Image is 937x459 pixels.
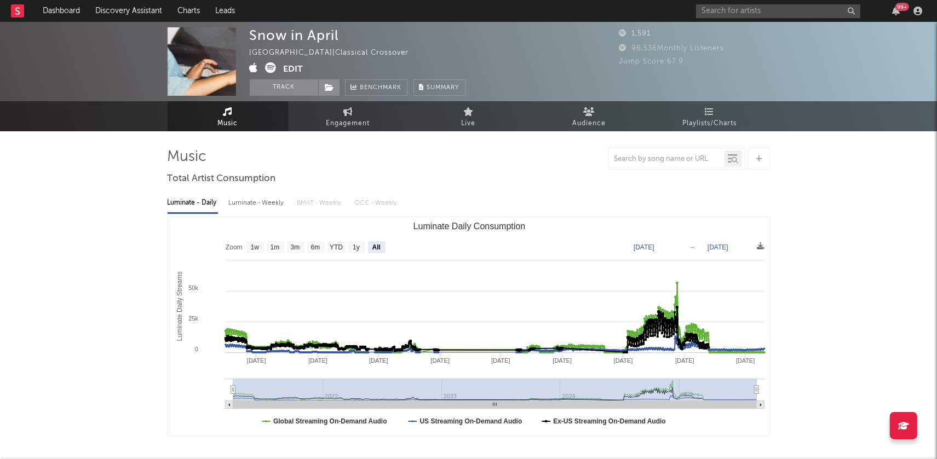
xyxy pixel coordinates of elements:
[250,47,422,60] div: [GEOGRAPHIC_DATA] | Classical Crossover
[529,101,649,131] a: Audience
[226,244,243,252] text: Zoom
[194,346,198,352] text: 0
[619,58,684,65] span: Jump Score: 67.9
[168,101,288,131] a: Music
[572,117,606,130] span: Audience
[353,244,360,252] text: 1y
[345,79,408,96] a: Benchmark
[250,244,259,252] text: 1w
[369,357,388,364] text: [DATE]
[689,243,695,251] text: →
[372,244,380,252] text: All
[175,271,183,341] text: Luminate Daily Streams
[708,243,728,251] text: [DATE]
[246,357,266,364] text: [DATE]
[413,222,525,231] text: Luminate Daily Consumption
[168,217,770,436] svg: Luminate Daily Consumption
[329,244,342,252] text: YTD
[735,357,755,364] text: [DATE]
[427,85,459,91] span: Summary
[273,417,387,425] text: Global Streaming On-Demand Audio
[892,7,900,15] button: 99+
[619,30,651,37] span: 1,591
[270,244,279,252] text: 1m
[609,155,725,164] input: Search by song name or URL
[284,62,303,76] button: Edit
[649,101,770,131] a: Playlists/Charts
[168,194,218,212] div: Luminate - Daily
[553,357,572,364] text: [DATE]
[430,357,450,364] text: [DATE]
[462,117,476,130] span: Live
[188,315,198,322] text: 25k
[419,417,522,425] text: US Streaming On-Demand Audio
[288,101,409,131] a: Engagement
[168,172,276,185] span: Total Artist Consumption
[675,357,694,364] text: [DATE]
[553,417,666,425] text: Ex-US Streaming On-Demand Audio
[250,27,340,43] div: Snow in April
[308,357,327,364] text: [DATE]
[250,79,318,96] button: Track
[229,194,286,212] div: Luminate - Weekly
[682,117,737,130] span: Playlists/Charts
[696,4,860,18] input: Search for artists
[326,117,370,130] span: Engagement
[491,357,510,364] text: [DATE]
[613,357,633,364] text: [DATE]
[895,3,909,11] div: 99 +
[409,101,529,131] a: Live
[413,79,465,96] button: Summary
[290,244,300,252] text: 3m
[188,284,198,291] text: 50k
[619,45,725,52] span: 96,536 Monthly Listeners
[217,117,238,130] span: Music
[311,244,320,252] text: 6m
[634,243,654,251] text: [DATE]
[360,82,402,95] span: Benchmark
